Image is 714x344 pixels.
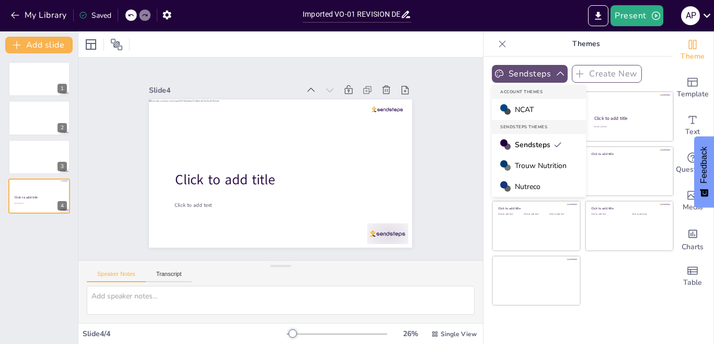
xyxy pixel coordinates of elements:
div: 2 [8,101,70,135]
div: Add images, graphics, shapes or video [672,182,713,220]
button: Feedback - Show survey [694,136,714,207]
div: Click to add title [591,206,666,210]
div: Get real-time input from your audience [672,145,713,182]
button: My Library [8,7,71,24]
div: Click to add title [591,151,666,156]
span: Trouw Nutrition [515,161,567,171]
div: 26 % [398,329,423,339]
button: Add slide [5,37,73,53]
button: Transcript [146,271,192,282]
span: Charts [682,241,704,253]
p: Themes [511,31,661,57]
div: Sendsteps Themes [492,120,586,134]
input: Insert title [303,7,400,22]
span: Click to add title [176,171,275,190]
div: Add text boxes [672,107,713,145]
span: Click to add title [15,195,38,199]
div: Click to add title [594,115,664,121]
span: Template [677,88,709,100]
div: Slide 4 [149,85,299,95]
button: Export to PowerPoint [588,5,608,26]
div: Click to add title [498,206,573,210]
div: A P [681,6,700,25]
button: A P [681,5,700,26]
span: Table [683,277,702,288]
div: Account Themes [492,85,586,99]
span: Click to add text [14,203,23,204]
span: Questions [676,164,710,175]
div: Change the overall theme [672,31,713,69]
span: Click to add text [175,202,212,209]
button: Sendsteps [492,65,568,83]
div: Add ready made slides [672,69,713,107]
div: 2 [57,123,67,132]
div: 1 [57,84,67,93]
span: Sendsteps [515,140,562,150]
div: Click to add text [594,126,663,128]
button: Present [611,5,663,26]
button: Create New [572,65,642,83]
div: Click to add text [549,213,573,216]
span: Text [685,126,700,138]
span: Single View [441,330,477,338]
span: Position [110,38,123,51]
span: NCAT [515,105,534,115]
div: Saved [79,10,111,20]
span: Media [683,202,703,213]
div: 3 [57,162,67,171]
div: 4 [57,201,67,210]
div: Layout [83,36,99,53]
div: Click to add text [591,213,624,216]
div: Click to add text [524,213,547,216]
span: Feedback [699,147,709,183]
span: Theme [681,51,705,62]
div: Add charts and graphs [672,220,713,258]
span: Nutreco [515,182,540,192]
div: Click to add text [498,213,522,216]
div: Click to add text [632,213,665,216]
div: Slide 4 / 4 [83,329,287,339]
div: 4 [8,179,70,213]
div: 3 [8,140,70,174]
div: Add a table [672,258,713,295]
button: Speaker Notes [87,271,146,282]
div: 1 [8,62,70,96]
